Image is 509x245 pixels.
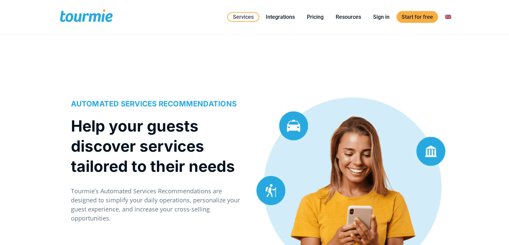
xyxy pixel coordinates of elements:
p: Tourmie’s Automated Services Recommendations are designed to simplify your daily operations, pers... [71,187,246,223]
a: Pricing [302,13,329,21]
h1: Help your guests discover services tailored to their needs [71,116,246,176]
a: Sign in [368,13,395,21]
a: Resources [331,13,366,21]
a: Integrations [261,13,300,21]
span: AUTOMATED SERVICES RECOMMENDATIONS [71,99,237,108]
a: Services [227,12,259,22]
a: Start for free [397,11,438,23]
